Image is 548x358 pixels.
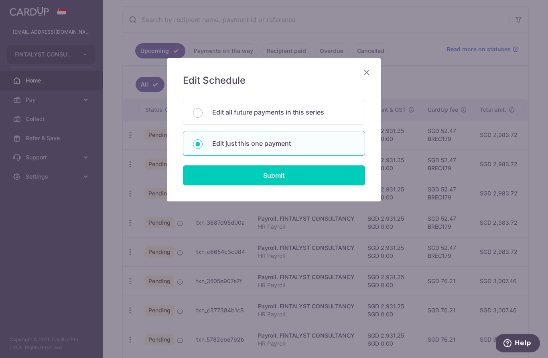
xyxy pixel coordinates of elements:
button: Close [362,68,371,77]
iframe: Opens a widget where you can find more information [496,334,540,354]
input: Submit [183,165,365,185]
h5: Edit Schedule [183,74,365,87]
p: Edit just this one payment [212,139,355,148]
p: Edit all future payments in this series [212,107,355,117]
